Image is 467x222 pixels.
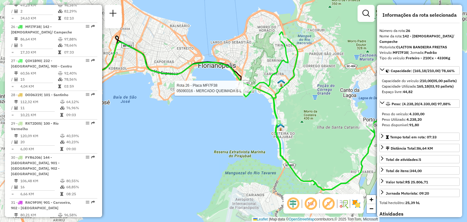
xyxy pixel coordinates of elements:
em: Opções [86,93,89,96]
i: % de utilização da cubagem [58,9,63,13]
div: Espaço livre: [382,89,457,95]
td: = [11,146,14,152]
em: Rota exportada [91,25,95,28]
span: QIH1B90 [25,58,41,63]
span: MFI7F38 [25,24,40,29]
strong: CLAITON BANDEIRA FREITAS [396,45,447,49]
td: 4,04 KM [20,83,58,89]
td: 15 [20,76,58,82]
div: Jornada Motorista: 09:20 [386,191,429,196]
strong: 91,80 [409,123,419,127]
span: Capacidade: (165,18/210,00) 78,66% [391,68,455,73]
td: = [11,191,14,197]
a: Zoom in [367,195,376,204]
i: % de utilização do peso [58,71,63,75]
td: 09:00 [66,146,95,152]
a: Valor total:R$ 25.806,71 [379,178,460,186]
td: 24,63 KM [20,15,58,21]
i: Distância Total [14,71,18,75]
i: Total de Atividades [14,78,18,81]
a: Jornada Motorista: 09:20 [379,189,460,197]
span: Peso do veículo: [382,112,424,116]
i: % de utilização do peso [58,213,63,217]
span: + [369,196,373,203]
i: Tempo total em rota [58,85,61,88]
i: % de utilização do peso [58,37,63,41]
a: Total de atividades:5 [379,155,460,163]
strong: 26 [406,28,410,33]
td: 07:33 [64,49,95,55]
em: Opções [86,25,89,28]
strong: (03,93 pallets) [429,84,454,88]
td: 11 [20,105,60,111]
div: Valor total: [386,179,428,185]
td: 5 [20,42,58,48]
td: / [11,42,14,48]
span: Exibir NR [303,196,318,211]
span: | 142 - [DEMOGRAPHIC_DATA]/ Campeche [11,24,72,34]
span: | 101 - Santinho [41,92,68,97]
td: = [11,49,14,55]
i: % de utilização da cubagem [60,185,65,189]
div: Peso disponível: [382,122,457,128]
em: Rota exportada [91,59,95,62]
td: 03:59 [64,83,95,89]
td: 6,66 KM [20,191,60,197]
div: Map data © contributors,© 2025 TomTom, Microsoft [252,217,379,222]
span: RAC9F09 [25,200,41,205]
td: 86,64 KM [20,36,58,42]
i: Total de Atividades [14,43,18,47]
span: 26 - [11,24,72,34]
strong: 210,00 [420,78,432,83]
strong: Freteiro - 210Cx - 4330Kg [406,56,450,60]
td: 40,59% [66,133,95,139]
span: | 144 - [GEOGRAPHIC_DATA], 901 - [GEOGRAPHIC_DATA], 902 - [GEOGRAPHIC_DATA] [11,155,60,176]
i: Distância Total [14,134,18,138]
span: 28 - [11,92,68,97]
td: 64,12% [66,99,95,105]
a: Nova sessão e pesquisa [107,7,119,21]
a: Total de itens:344,00 [379,166,460,175]
i: Tempo total em rota [58,50,61,54]
td: 120,09 KM [20,133,60,139]
i: Distância Total [14,37,18,41]
a: Exibir filtros [360,7,372,19]
div: Total hectolitro: [379,200,460,206]
i: Tempo total em rota [60,192,63,196]
td: 17,33 KM [20,49,58,55]
span: DOD6319 [25,92,41,97]
img: FAD - Pirajubae [277,123,285,131]
i: Total de Atividades [14,140,18,144]
h4: Atividades [379,211,460,217]
td: 10,21 KM [20,112,60,118]
span: FYR6J06 [25,155,41,160]
strong: (05,00 pallets) [432,78,457,83]
span: Peso: (4.238,20/4.330,00) 97,88% [392,102,451,106]
td: 82,29% [64,8,95,14]
div: Motorista: [379,44,460,50]
span: 30 - [11,155,60,176]
td: 60,56 KM [20,70,58,76]
i: Total de Atividades [14,9,18,13]
i: Distância Total [14,213,18,217]
td: / [11,76,14,82]
span: | 232 - [GEOGRAPHIC_DATA], 900 - Centro [11,58,72,68]
div: Total de itens: [386,168,422,174]
img: Ilha Centro [277,79,285,87]
strong: 25,39 hL [405,200,420,205]
div: Veículo: [379,50,460,55]
i: % de utilização do peso [60,100,65,104]
td: 6,00 KM [20,146,60,152]
i: Tempo total em rota [58,16,61,20]
em: Opções [86,155,89,159]
i: % de utilização da cubagem [60,106,65,110]
i: % de utilização do peso [60,179,65,183]
span: Ocultar deslocamento [286,196,300,211]
em: Rota exportada [91,121,95,125]
em: Opções [86,200,89,204]
div: Tipo do veículo: [379,55,460,61]
strong: 4.238,20 [406,117,422,122]
img: Fluxo de ruas [339,199,348,209]
a: Capacidade: (165,18/210,00) 78,66% [379,66,460,75]
td: / [11,105,14,111]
